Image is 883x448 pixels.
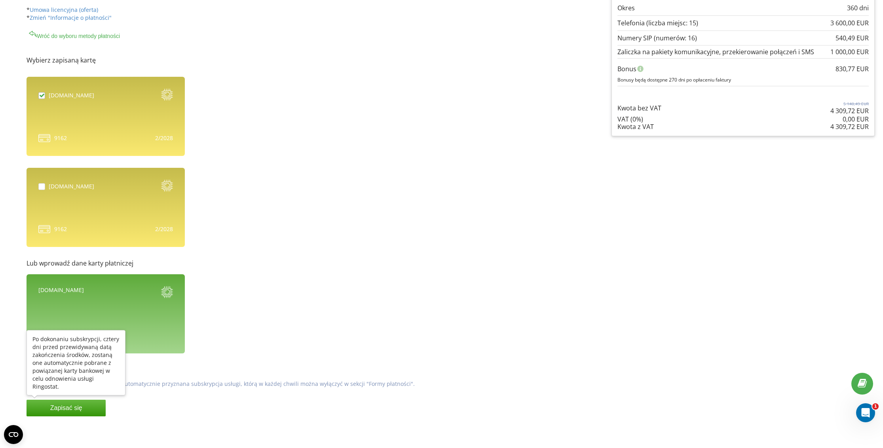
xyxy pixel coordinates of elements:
[617,76,869,83] p: Bonusy będą dostępne 270 dni po opłaceniu faktury
[54,225,67,233] span: 9162
[830,19,869,28] p: 3 600,00 EUR
[49,91,94,99] div: [DOMAIN_NAME]
[847,4,869,13] p: 360 dni
[617,116,869,123] div: VAT (0%)
[830,106,869,116] p: 4 309,72 EUR
[617,123,869,130] div: Kwota z VAT
[54,134,67,142] span: 9162
[155,134,173,142] div: 2/2028
[617,48,869,55] div: Zaliczka na pakiety komunikacyjne, przekierowanie połączeń i SMS
[4,425,23,444] button: Open CMP widget
[617,61,869,76] div: Bonus
[27,259,564,268] p: Lub wprowadź dane karty płatniczej
[32,335,120,391] div: Po dokonaniu subskrypcji, cztery dni przed przewidywaną datą zakończenia środków, zostaną one aut...
[30,6,98,13] a: Umowa licencyjna (oferta)
[836,34,869,43] p: 540,49 EUR
[34,380,415,388] p: Po dokonaniu płatności zostanie automatycznie przyznana subskrypcja usługi, którą w każdej chwili...
[830,123,869,130] div: 4 309,72 EUR
[836,61,869,76] div: 830,77 EUR
[49,182,94,190] div: [DOMAIN_NAME]
[38,286,84,300] div: [DOMAIN_NAME]
[856,403,875,422] iframe: Intercom live chat
[617,34,697,43] p: Numery SIP (numerów: 16)
[155,225,173,233] div: 2/2028
[27,400,106,416] button: Zapisać się
[830,101,869,106] p: 5 140,49 EUR
[843,116,869,123] div: 0,00 EUR
[830,48,869,55] div: 1 000,00 EUR
[30,14,112,21] a: Zmień "Informacje o płatności"
[27,56,564,65] p: Wybierz zapisaną kartę
[617,19,698,28] p: Telefonia (liczba miejsc: 15)
[617,4,635,13] p: Okres
[617,104,661,113] p: Kwota bez VAT
[872,403,879,410] span: 1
